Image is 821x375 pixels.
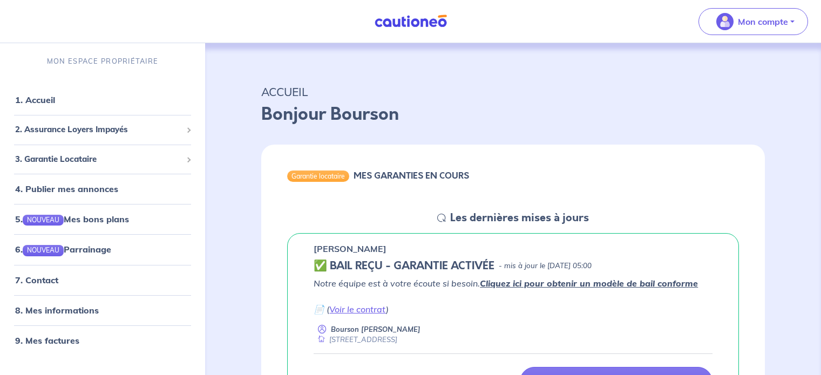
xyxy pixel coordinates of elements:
p: Bonjour Bourson [261,101,765,127]
span: 3. Garantie Locataire [15,153,182,166]
div: state: CONTRACT-VALIDATED, Context: IN-LANDLORD,IN-LANDLORD [314,260,713,272]
p: Bourson [PERSON_NAME] [331,324,420,335]
div: 4. Publier mes annonces [4,178,201,200]
span: 2. Assurance Loyers Impayés [15,124,182,136]
h6: MES GARANTIES EN COURS [354,171,469,181]
a: 9. Mes factures [15,335,79,346]
a: Voir le contrat [329,304,386,315]
p: MON ESPACE PROPRIÉTAIRE [47,56,158,66]
a: 7. Contact [15,275,58,285]
img: Cautioneo [370,15,451,28]
em: 📄 ( ) [314,304,389,315]
h5: ✅ BAIL REÇU - GARANTIE ACTIVÉE [314,260,494,272]
a: 1. Accueil [15,94,55,105]
div: 5.NOUVEAUMes bons plans [4,208,201,230]
div: [STREET_ADDRESS] [314,335,397,345]
a: 8. Mes informations [15,305,99,316]
h5: Les dernières mises à jours [450,212,589,224]
button: illu_account_valid_menu.svgMon compte [698,8,808,35]
p: ACCUEIL [261,82,765,101]
div: 7. Contact [4,269,201,291]
p: [PERSON_NAME] [314,242,386,255]
p: - mis à jour le [DATE] 05:00 [499,261,592,271]
p: Mon compte [738,15,788,28]
div: 6.NOUVEAUParrainage [4,238,201,260]
a: 6.NOUVEAUParrainage [15,244,111,255]
div: 9. Mes factures [4,330,201,351]
em: Notre équipe est à votre écoute si besoin. [314,278,698,289]
img: illu_account_valid_menu.svg [716,13,734,30]
div: 2. Assurance Loyers Impayés [4,119,201,140]
div: 8. Mes informations [4,299,201,321]
a: Cliquez ici pour obtenir un modèle de bail conforme [480,278,698,289]
div: Garantie locataire [287,171,349,181]
a: 4. Publier mes annonces [15,183,118,194]
a: 5.NOUVEAUMes bons plans [15,214,129,224]
div: 1. Accueil [4,89,201,111]
div: 3. Garantie Locataire [4,149,201,170]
